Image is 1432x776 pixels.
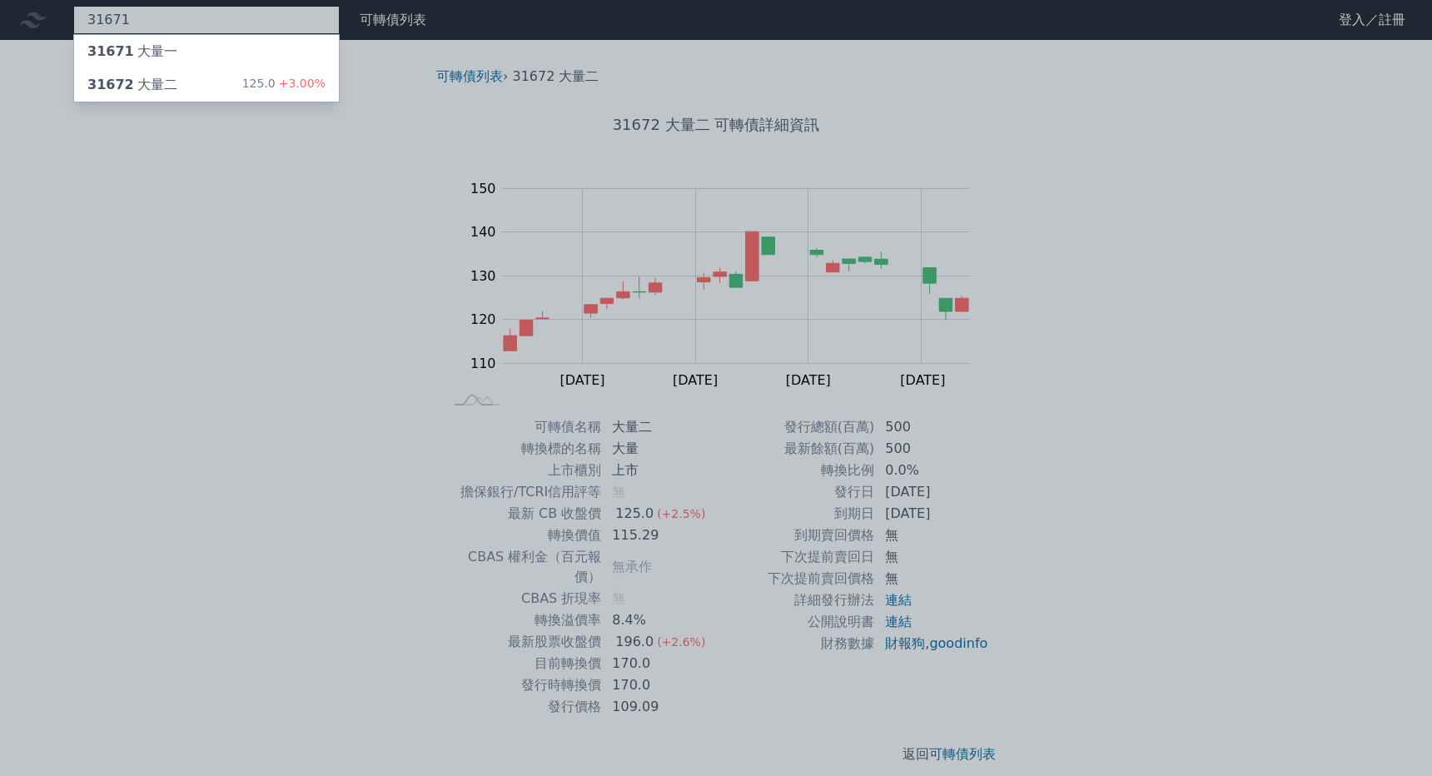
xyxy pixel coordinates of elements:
[87,42,177,62] div: 大量一
[74,68,339,102] a: 31672大量二 125.0+3.00%
[242,75,326,95] div: 125.0
[87,75,177,95] div: 大量二
[87,77,134,92] span: 31672
[87,43,134,59] span: 31671
[276,77,326,90] span: +3.00%
[74,35,339,68] a: 31671大量一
